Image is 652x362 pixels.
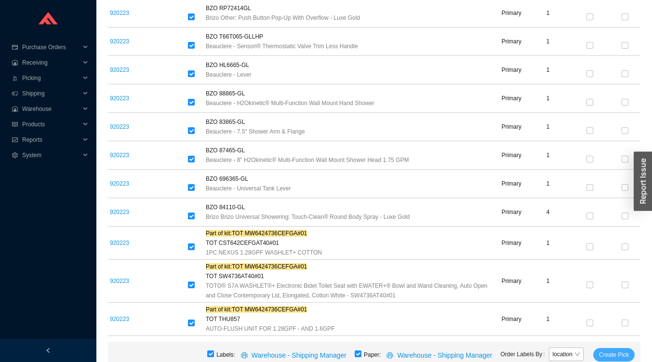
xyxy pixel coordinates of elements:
[206,174,248,184] span: BZO 696365-GL
[206,248,322,257] span: 1PC NEXUS 1.28GPF WASHLET+ COTTON
[12,152,18,158] span: setting
[110,38,129,45] a: 920223
[501,348,549,361] label: Order Labels By
[241,352,250,360] span: printer
[45,348,51,353] span: left
[500,113,526,141] td: Primary
[526,260,570,303] td: 1
[206,32,263,41] span: BZO T66T065-GLLHP
[22,132,80,147] span: Reports
[526,170,570,198] td: 1
[526,227,570,260] td: 1
[500,227,526,260] td: Primary
[206,271,264,281] span: TOT SW4736AT40#01
[206,98,374,108] span: Beauclere - H2Okinetic® Multi-Function Wall Mount Hand Shower
[526,303,570,336] td: 1
[500,84,526,113] td: Primary
[110,152,129,159] a: 920223
[206,155,409,165] span: Beauclere - 8" H2Okinetic® Multi-Function Wall Mount Shower Head 1.75 GPM
[206,13,360,23] span: Brizo Other: Push Button Pop-Up With Overflow - Luxe Gold
[206,314,240,324] span: TOT THU857
[206,70,252,80] span: Beauclere - Lever
[206,3,251,13] span: BZO RP72414GL
[500,27,526,56] td: Primary
[526,198,570,227] td: 4
[206,306,307,313] mark: Part of kit: TOT MW6424736CEFGA#01
[235,348,355,362] button: printerWarehouse - Shipping Manager
[22,55,80,70] span: Receiving
[500,260,526,303] td: Primary
[500,141,526,170] td: Primary
[206,230,307,237] mark: Part of kit: TOT MW6424736CEFGA#01
[526,27,570,56] td: 1
[500,198,526,227] td: Primary
[22,86,80,101] span: Shipping
[397,350,492,361] span: Warehouse - Shipping Manager
[206,41,358,51] span: Beauclere - Sensori® Thermostatic Valve Trim Less Handle
[22,70,80,86] span: Picking
[526,141,570,170] td: 1
[206,184,291,193] span: Beauclere - Universal Tank Lever
[526,56,570,84] td: 1
[206,117,245,127] span: BZO 83865-GL
[206,146,245,155] span: BZO 87465-GL
[110,10,129,16] a: 920223
[599,350,629,360] span: Create Pick
[206,238,279,248] span: TOT CST642CEFGAT40#01
[110,209,129,215] a: 920223
[500,303,526,336] td: Primary
[12,44,18,50] span: credit-card
[110,240,129,246] a: 920223
[206,324,335,334] span: AUTO-FLUSH UNIT FOR 1.28GPF - AND 1.6GPF
[593,348,635,362] button: Create Pick
[252,350,346,361] span: Warehouse - Shipping Manager
[206,202,245,212] span: BZO 84110-GL
[110,278,129,284] a: 920223
[110,316,129,322] a: 920223
[206,281,498,300] span: TOTO® S7A WASHLET®+ Electronic Bidet Toilet Seat with EWATER+® Bowl and Wand Cleaning, Auto Open ...
[526,84,570,113] td: 1
[206,263,307,270] mark: Part of kit: TOT MW6424736CEFGA#01
[500,170,526,198] td: Primary
[12,137,18,143] span: fund
[22,147,80,163] span: System
[110,67,129,73] a: 920223
[22,40,80,55] span: Purchase Orders
[381,348,500,362] button: printerWarehouse - Shipping Manager
[500,56,526,84] td: Primary
[22,117,80,132] span: Products
[206,89,245,98] span: BZO 88865-GL
[12,121,18,127] span: read
[110,123,129,130] a: 920223
[110,95,129,102] a: 920223
[206,127,305,136] span: Beauclere - 7.5" Shower Arm & Flange
[206,212,410,222] span: Brizo Brizo Universal Showering: Touch-Clean® Round Body Spray - Luxe Gold
[110,180,129,187] a: 920223
[386,352,395,360] span: printer
[22,101,80,117] span: Warehouse
[526,113,570,141] td: 1
[553,348,580,361] span: location
[206,60,249,70] span: BZO HL6665-GL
